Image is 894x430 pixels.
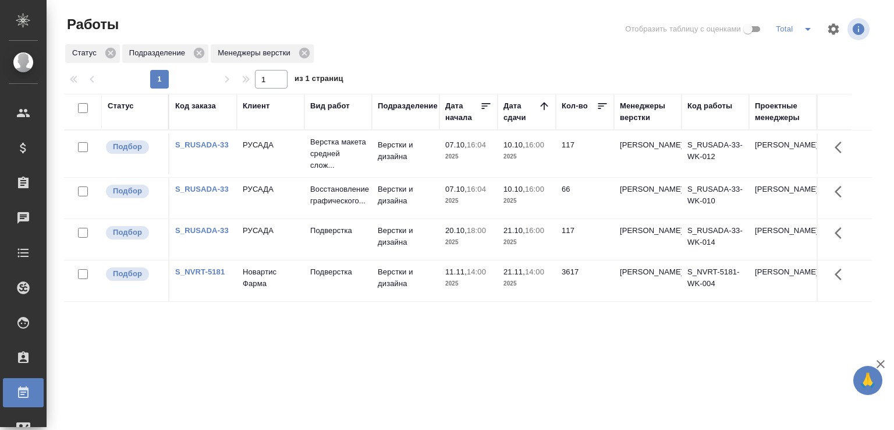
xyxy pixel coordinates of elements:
p: 16:00 [525,140,544,149]
td: S_RUSADA-33-WK-014 [682,219,749,260]
p: [PERSON_NAME] [620,225,676,237]
p: 11.11, [445,267,467,276]
span: Настроить таблицу [819,15,847,43]
p: [PERSON_NAME] [620,184,676,195]
p: 20.10, [445,226,467,235]
span: Отобразить таблицу с оценками [625,23,741,35]
button: Здесь прячутся важные кнопки [828,219,856,247]
td: 117 [556,133,614,174]
td: S_NVRT-5181-WK-004 [682,260,749,301]
div: Статус [65,44,120,63]
p: [PERSON_NAME] [620,266,676,278]
p: РУСАДА [243,184,299,195]
td: Верстки и дизайна [372,219,439,260]
p: 2025 [445,278,492,290]
span: из 1 страниц [295,72,343,89]
span: Посмотреть информацию [847,18,872,40]
p: 16:04 [467,140,486,149]
td: 66 [556,178,614,218]
div: Можно подбирать исполнителей [105,225,162,241]
div: Можно подбирать исполнителей [105,139,162,155]
p: 21.10, [503,226,525,235]
p: 21.11, [503,267,525,276]
span: 🙏 [858,368,878,393]
div: Подразделение [122,44,208,63]
p: Восстановление графического... [310,184,366,207]
div: Подразделение [378,100,438,112]
p: 2025 [503,278,550,290]
div: Можно подбирать исполнителей [105,266,162,282]
p: Верстка макета средней слож... [310,136,366,171]
p: 2025 [445,195,492,207]
p: 16:04 [467,185,486,193]
a: S_RUSADA-33 [175,185,229,193]
p: 2025 [445,237,492,248]
p: 14:00 [467,267,486,276]
a: S_RUSADA-33 [175,140,229,149]
p: 16:00 [525,226,544,235]
td: 3617 [556,260,614,301]
p: 2025 [503,237,550,248]
p: Статус [72,47,101,59]
div: Дата начала [445,100,480,124]
p: 07.10, [445,140,467,149]
div: Менеджеры верстки [620,100,676,124]
p: Подбор [113,268,142,280]
p: 2025 [503,151,550,163]
p: 10.10, [503,140,525,149]
td: [PERSON_NAME] [749,219,817,260]
div: Код заказа [175,100,216,112]
p: 18:00 [467,226,486,235]
p: Подверстка [310,225,366,237]
p: Подбор [113,141,142,153]
div: Дата сдачи [503,100,538,124]
td: 117 [556,219,614,260]
p: 2025 [445,151,492,163]
p: Менеджеры верстки [218,47,295,59]
a: S_RUSADA-33 [175,226,229,235]
p: Новартис Фарма [243,266,299,290]
td: [PERSON_NAME] [749,260,817,301]
p: 16:00 [525,185,544,193]
div: Вид работ [310,100,350,112]
div: Код работы [687,100,732,112]
p: [PERSON_NAME] [620,139,676,151]
p: 2025 [503,195,550,207]
span: Работы [64,15,119,34]
button: 🙏 [853,366,882,395]
td: Верстки и дизайна [372,133,439,174]
td: [PERSON_NAME] [749,178,817,218]
div: Статус [108,100,134,112]
p: 07.10, [445,185,467,193]
div: Можно подбирать исполнителей [105,184,162,199]
div: split button [773,20,819,38]
div: Кол-во [562,100,588,112]
p: Подверстка [310,266,366,278]
div: Клиент [243,100,269,112]
p: Подразделение [129,47,189,59]
div: Проектные менеджеры [755,100,811,124]
p: 14:00 [525,267,544,276]
button: Здесь прячутся важные кнопки [828,133,856,161]
div: Менеджеры верстки [211,44,314,63]
p: Подбор [113,227,142,238]
td: Верстки и дизайна [372,260,439,301]
p: РУСАДА [243,139,299,151]
p: 10.10, [503,185,525,193]
p: РУСАДА [243,225,299,237]
button: Здесь прячутся важные кнопки [828,260,856,288]
td: [PERSON_NAME] [749,133,817,174]
td: S_RUSADA-33-WK-012 [682,133,749,174]
button: Здесь прячутся важные кнопки [828,178,856,206]
a: S_NVRT-5181 [175,267,225,276]
td: Верстки и дизайна [372,178,439,218]
p: Подбор [113,185,142,197]
td: S_RUSADA-33-WK-010 [682,178,749,218]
